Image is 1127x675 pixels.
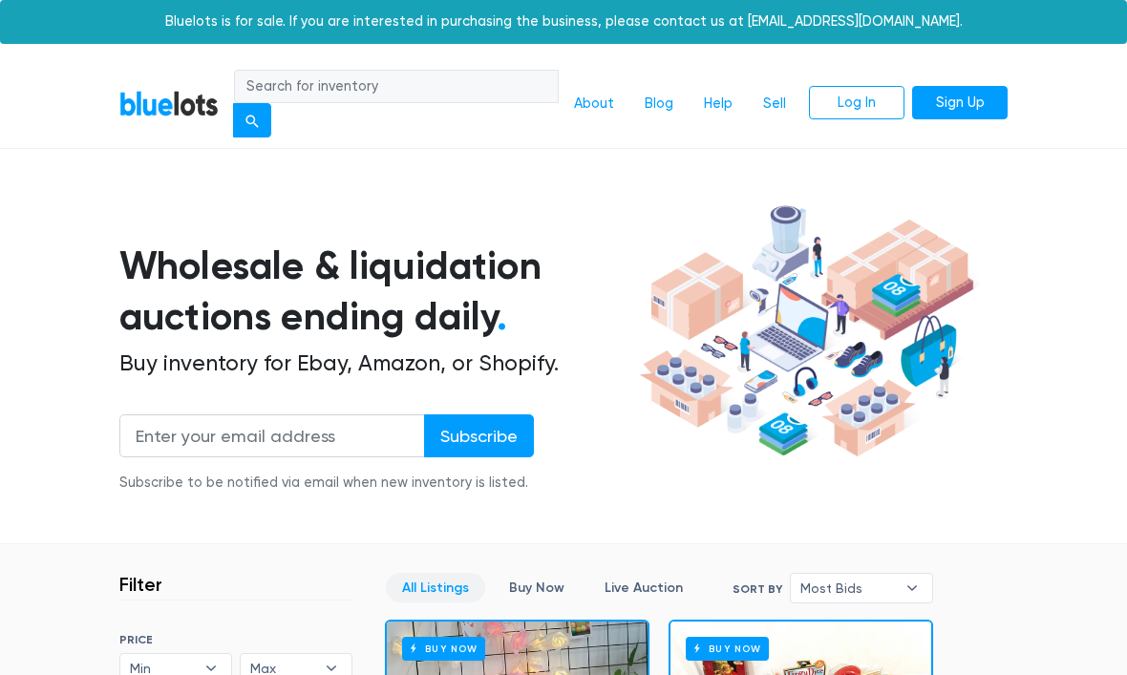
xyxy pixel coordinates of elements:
h6: Buy Now [686,637,769,661]
span: Most Bids [800,574,896,602]
a: Sell [748,86,801,122]
div: Subscribe to be notified via email when new inventory is listed. [119,473,534,494]
a: Blog [629,86,689,122]
input: Search for inventory [234,70,559,104]
a: Log In [809,86,904,120]
h6: Buy Now [402,637,485,661]
h6: PRICE [119,633,352,646]
a: Buy Now [493,573,581,602]
a: Live Auction [588,573,699,602]
h3: Filter [119,573,162,596]
a: About [559,86,629,122]
b: ▾ [892,574,932,602]
h2: Buy inventory for Ebay, Amazon, or Shopify. [119,350,634,377]
a: All Listings [386,573,485,602]
input: Subscribe [424,414,534,457]
span: . [497,293,507,340]
label: Sort By [733,580,782,598]
img: hero-ee84e7d0318cb26816c560f6b4441b76977f77a177738b4e94f68c95b2b83dbb.png [634,199,979,463]
a: Help [689,86,748,122]
a: BlueLots [119,90,219,117]
h1: Wholesale & liquidation auctions ending daily [119,241,634,342]
a: Sign Up [912,86,1008,120]
input: Enter your email address [119,414,425,457]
